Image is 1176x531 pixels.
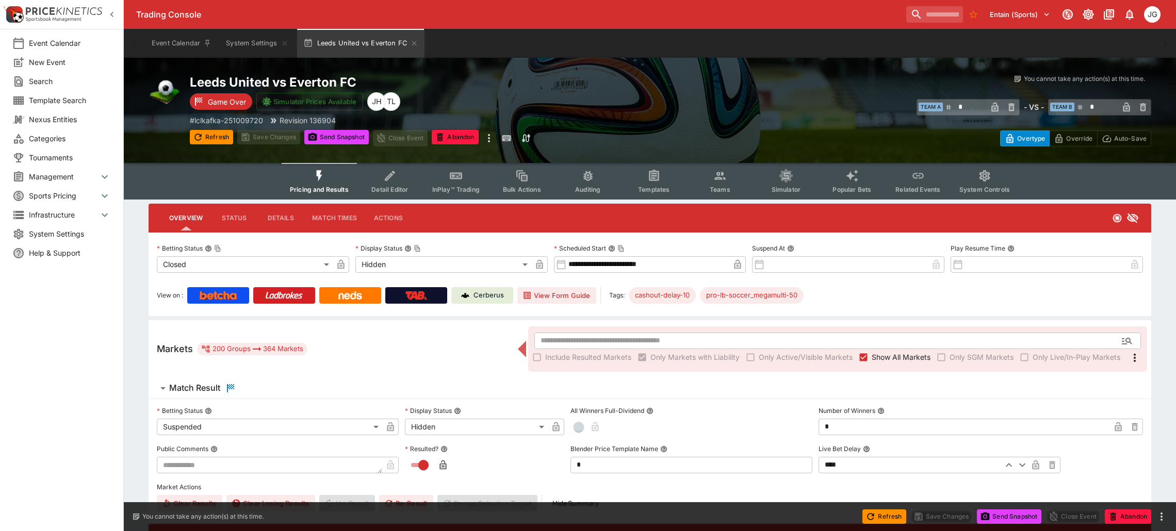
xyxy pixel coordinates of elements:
button: Clear Results [157,495,222,511]
span: Template Search [29,95,111,106]
p: Live Bet Delay [819,444,861,453]
p: Resulted? [405,444,438,453]
button: Connected to PK [1058,5,1077,24]
div: Closed [157,256,333,273]
button: Clear Losing Results [226,495,315,511]
p: Copy To Clipboard [190,115,263,126]
div: Event type filters [282,163,1018,200]
p: Betting Status [157,244,203,253]
button: more [483,130,495,146]
p: You cannot take any action(s) at this time. [1024,74,1145,84]
a: Cerberus [451,287,513,304]
button: Display StatusCopy To Clipboard [404,245,412,252]
button: Open [1118,331,1136,350]
button: Send Snapshot [977,509,1041,524]
label: Market Actions [157,479,1143,495]
div: James Gordon [1144,6,1161,23]
button: Suspend At [787,245,794,252]
p: Revision 136904 [280,115,336,126]
button: James Gordon [1141,3,1164,26]
span: Only SGM Markets [950,352,1014,362]
button: Send Snapshot [304,130,369,144]
div: Trading Console [136,9,902,20]
button: Copy To Clipboard [617,245,625,252]
span: Re-Result [379,495,433,511]
button: Scheduled StartCopy To Clipboard [608,245,615,252]
span: System Controls [959,186,1010,193]
div: 200 Groups 364 Markets [201,343,303,355]
span: System Settings [29,228,111,239]
h2: Copy To Clipboard [190,74,671,90]
button: Abandon [1105,509,1151,524]
button: Resulted? [440,445,448,453]
button: Match Times [304,206,365,230]
button: Actions [365,206,412,230]
p: Scheduled Start [554,244,606,253]
p: You cannot take any action(s) at this time. [142,512,264,521]
button: more [1155,510,1168,523]
p: Override [1066,133,1092,144]
span: Nexus Entities [29,114,111,125]
h6: - VS - [1024,102,1044,112]
p: Display Status [405,406,452,415]
span: Team A [919,103,943,111]
button: All Winners Full-Dividend [646,407,654,414]
button: Public Comments [210,445,218,453]
p: Play Resume Time [951,244,1005,253]
svg: Hidden [1126,212,1139,224]
span: Auditing [575,186,600,193]
div: Betting Target: cerberus [629,287,696,304]
span: New Event [29,57,111,68]
span: Show All Markets [872,352,930,362]
span: Team B [1050,103,1074,111]
p: Display Status [355,244,402,253]
p: Betting Status [157,406,203,415]
button: Blender Price Template Name [660,445,667,453]
img: PriceKinetics [26,7,102,15]
span: Bulk Actions [503,186,541,193]
span: Mark an event as closed and abandoned. [432,131,478,142]
span: Simulator [772,186,801,193]
button: Simulator Prices Available [256,93,363,110]
span: InPlay™ Trading [432,186,480,193]
p: Cerberus [473,290,504,301]
span: Teams [710,186,730,193]
span: Categories [29,133,111,144]
span: Only Markets with Liability [650,352,740,362]
div: Betting Target: cerberus [700,287,804,304]
img: Cerberus [461,291,469,300]
p: Blender Price Template Name [570,444,658,453]
span: Tournaments [29,152,111,163]
p: Game Over [208,96,246,107]
span: Sports Pricing [29,190,99,201]
button: Overview [161,206,211,230]
input: search [906,6,963,23]
span: Infrastructure [29,209,99,220]
button: Abandon [432,130,478,144]
span: Detail Editor [371,186,408,193]
img: Ladbrokes [265,291,303,300]
button: Live Bet Delay [863,445,870,453]
button: Event Calendar [145,29,218,58]
span: Pricing and Results [290,186,349,193]
span: Un-Result [319,495,374,511]
button: Number of Winners [877,407,885,414]
svg: Closed [1112,213,1122,223]
span: Only Active/Visible Markets [759,352,853,362]
div: Hidden [355,256,531,273]
span: Mark an event as closed and abandoned. [1105,510,1151,521]
img: TabNZ [405,291,427,300]
button: Documentation [1100,5,1118,24]
button: Display Status [454,407,461,414]
button: System Settings [220,29,295,58]
p: Suspend At [752,244,785,253]
img: PriceKinetics Logo [3,4,24,25]
div: Hidden [405,419,548,435]
button: Betting StatusCopy To Clipboard [205,245,212,252]
img: soccer.png [149,74,182,107]
button: Toggle light/dark mode [1079,5,1098,24]
button: Play Resume Time [1007,245,1015,252]
span: cashout-delay-10 [629,290,696,301]
span: Related Events [895,186,940,193]
button: Details [257,206,304,230]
